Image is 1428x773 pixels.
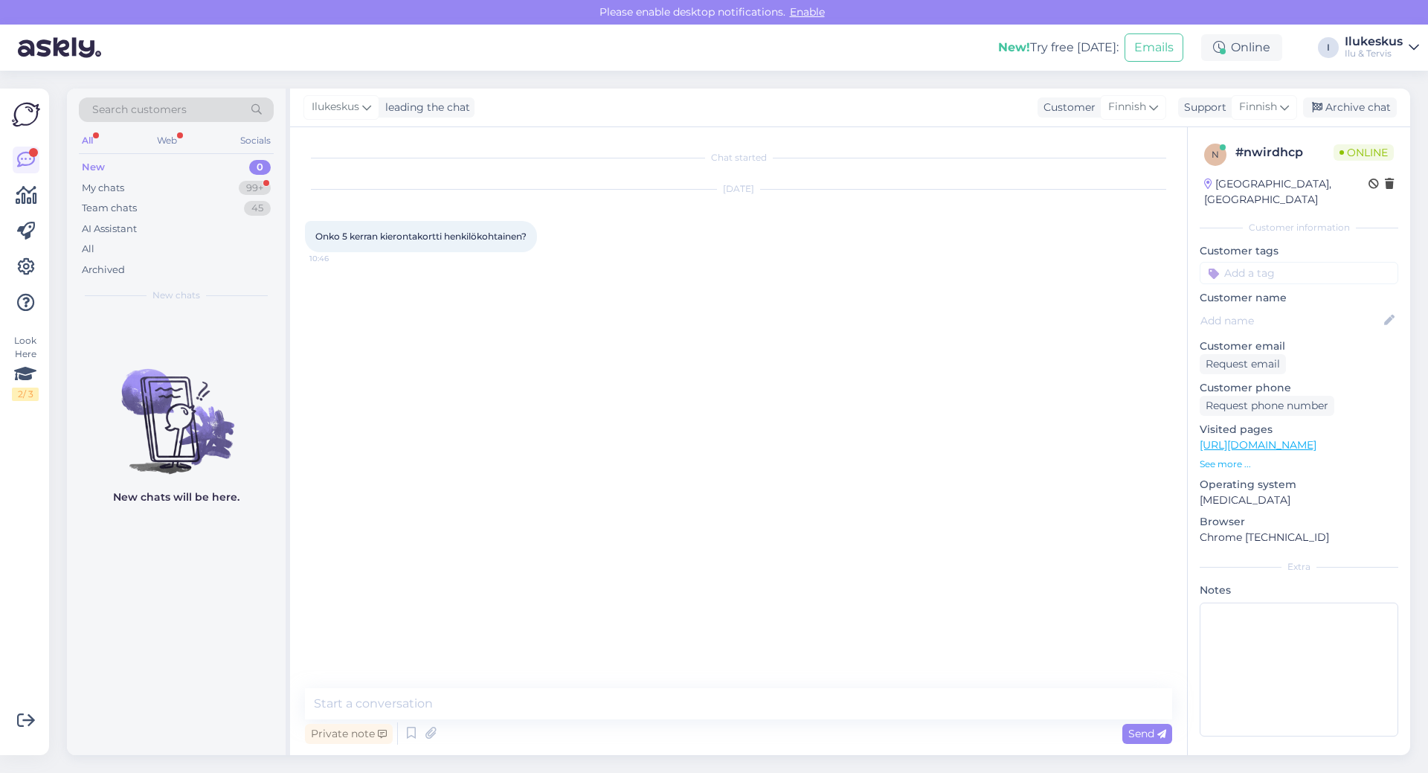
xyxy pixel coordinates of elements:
div: Request email [1200,354,1286,374]
p: Customer email [1200,339,1398,354]
div: Online [1201,34,1282,61]
div: All [79,131,96,150]
p: See more ... [1200,458,1398,471]
span: Enable [785,5,829,19]
div: Socials [237,131,274,150]
img: Askly Logo [12,100,40,129]
div: Try free [DATE]: [998,39,1119,57]
p: Customer phone [1200,380,1398,396]
div: My chats [82,181,124,196]
b: New! [998,40,1030,54]
div: Request phone number [1200,396,1334,416]
div: leading the chat [379,100,470,115]
span: Search customers [92,102,187,118]
p: New chats will be here. [113,490,239,505]
p: Chrome [TECHNICAL_ID] [1200,530,1398,545]
div: Chat started [305,151,1172,164]
div: 2 / 3 [12,388,39,401]
span: Send [1128,727,1166,740]
p: Operating system [1200,477,1398,493]
div: Archive chat [1303,97,1397,118]
div: New [82,160,105,175]
span: Onko 5 kerran kierontakortti henkilökohtainen? [315,231,527,242]
div: Team chats [82,201,137,216]
div: Ilu & Tervis [1345,48,1403,60]
span: New chats [152,289,200,302]
p: Browser [1200,514,1398,530]
div: [GEOGRAPHIC_DATA], [GEOGRAPHIC_DATA] [1204,176,1368,208]
a: IlukeskusIlu & Tervis [1345,36,1419,60]
div: Ilukeskus [1345,36,1403,48]
div: Support [1178,100,1226,115]
span: 10:46 [309,253,365,264]
input: Add name [1200,312,1381,329]
div: Archived [82,263,125,278]
div: [DATE] [305,182,1172,196]
p: Notes [1200,583,1398,598]
div: 45 [244,201,271,216]
button: Emails [1125,33,1183,62]
a: [URL][DOMAIN_NAME] [1200,438,1316,452]
span: Finnish [1108,99,1146,115]
p: Customer tags [1200,243,1398,259]
p: Visited pages [1200,422,1398,437]
div: Web [154,131,180,150]
div: Look Here [12,334,39,401]
p: [MEDICAL_DATA] [1200,493,1398,508]
div: Customer information [1200,221,1398,234]
img: No chats [67,342,286,476]
div: Private note [305,724,393,744]
span: Finnish [1239,99,1277,115]
div: 0 [249,160,271,175]
span: Online [1334,144,1394,161]
input: Add a tag [1200,262,1398,284]
p: Customer name [1200,290,1398,306]
span: n [1212,149,1219,160]
div: Extra [1200,560,1398,574]
div: All [82,242,94,257]
div: Customer [1038,100,1096,115]
div: I [1318,37,1339,58]
div: AI Assistant [82,222,137,237]
div: # nwirdhcp [1235,144,1334,161]
span: Ilukeskus [312,99,359,115]
div: 99+ [239,181,271,196]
